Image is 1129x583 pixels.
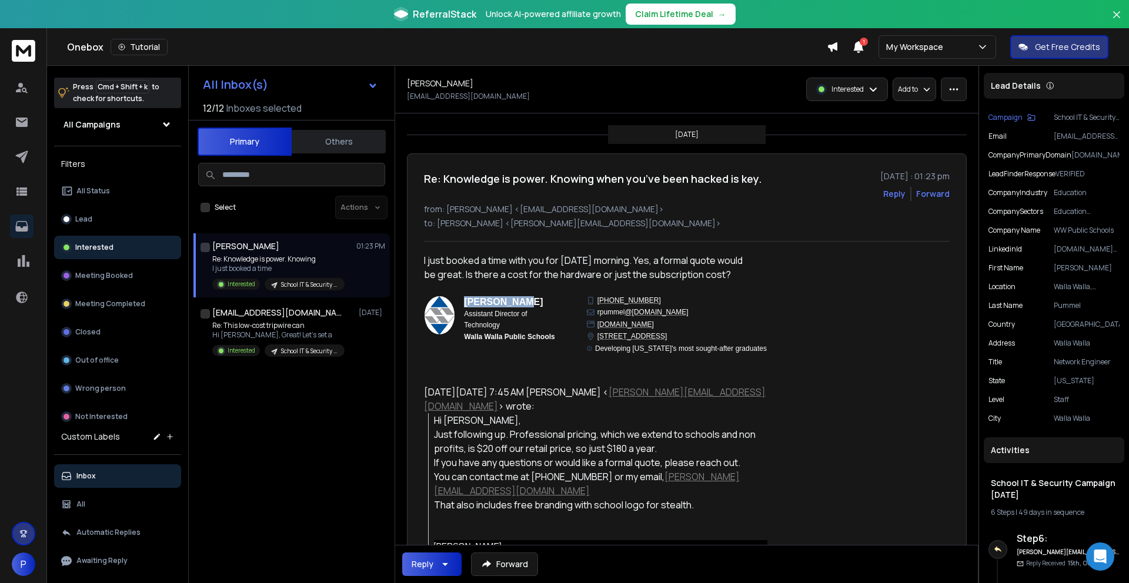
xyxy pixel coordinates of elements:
span: [DOMAIN_NAME] [597,320,654,329]
a: [PHONE_NUMBER] [597,296,661,304]
h1: All Inbox(s) [203,79,268,91]
p: Interested [228,280,255,289]
p: Re: This low-cost tripwire can [212,321,345,330]
div: Forward [916,188,950,200]
p: [DOMAIN_NAME][URL][PERSON_NAME] [1054,244,1120,254]
div: I just booked a time with you for [DATE] morning. Yes, a formal quote would be great. Is there a ... [424,253,767,282]
div: Reply [412,558,433,570]
button: All Inbox(s) [193,73,388,96]
p: city [988,414,1001,423]
p: Network Engineer [1054,357,1120,367]
p: Interested [75,243,113,252]
button: All Campaigns [54,113,181,136]
span: 12 / 12 [203,101,224,115]
span: Developing [US_STATE]'s most sought-after graduates [595,344,767,353]
h6: [PERSON_NAME][EMAIL_ADDRESS][DOMAIN_NAME] [1017,548,1120,557]
p: My Workspace [886,41,948,53]
p: Walla Walla, [US_STATE], [GEOGRAPHIC_DATA] [1054,282,1120,291]
img: trans.png [587,297,594,304]
label: Select [215,203,236,212]
h1: Re: Knowledge is power. Knowing when you’ve been hacked is key. [424,170,762,187]
div: | [991,508,1117,517]
p: Email [988,132,1007,141]
button: Primary [198,128,292,156]
p: [EMAIL_ADDRESS][DOMAIN_NAME] [1054,132,1120,141]
span: 1 [860,38,868,46]
p: Automatic Replies [76,528,141,537]
p: [DATE] [675,130,699,139]
p: Education [1054,188,1120,197]
a: [STREET_ADDRESS] [597,332,667,340]
span: Assistant Director of Technology [464,310,529,329]
p: School IT & Security Campaign [DATE] [1054,113,1120,122]
button: Reply [402,552,462,576]
p: Last Name [988,301,1023,310]
button: Interested [54,236,181,259]
div: [PERSON_NAME] Founding Partner, [434,540,767,565]
button: Closed [54,320,181,344]
p: companySectors [988,207,1043,216]
p: Lead Details [991,80,1041,92]
button: All Status [54,179,181,203]
p: Unlock AI-powered affiliate growth [486,8,621,20]
p: Company Name [988,226,1040,235]
p: Press to check for shortcuts. [73,81,159,105]
button: Meeting Booked [54,264,181,287]
div: Hi [PERSON_NAME], [434,413,767,427]
h6: Step 6 : [1017,531,1120,545]
div: [DATE][DATE] 7:45 AM [PERSON_NAME] < > wrote: [424,385,767,413]
p: Out of office [75,356,119,365]
p: Get Free Credits [1035,41,1100,53]
div: Onebox [67,39,827,55]
p: [PERSON_NAME] [1054,263,1120,273]
p: Campaign [988,113,1023,122]
button: Wrong person [54,377,181,400]
p: Re: Knowledge is power. Knowing [212,254,345,264]
a: @[DOMAIN_NAME] [624,308,688,316]
p: [EMAIL_ADDRESS][DOMAIN_NAME] [407,92,530,101]
a: [PERSON_NAME][EMAIL_ADDRESS][DOMAIN_NAME] [424,386,766,413]
button: Not Interested [54,405,181,428]
button: All [54,492,181,516]
p: Meeting Booked [75,271,133,280]
button: Forward [471,552,538,576]
p: Add to [898,85,918,94]
button: Reply [883,188,906,200]
p: state [988,376,1005,386]
img: photo [425,296,455,334]
p: Lead [75,215,92,224]
a: [PERSON_NAME][EMAIL_ADDRESS][DOMAIN_NAME] [434,470,740,497]
p: Meeting Completed [75,299,145,309]
p: [US_STATE] [1054,376,1120,386]
button: Automatic Replies [54,521,181,544]
button: Out of office [54,349,181,372]
span: 15th, Oct [1068,559,1093,567]
button: P [12,552,35,576]
p: Walla Walla [1054,339,1120,348]
p: Pummel [1054,301,1120,310]
h1: [PERSON_NAME] [407,78,473,89]
p: Hi [PERSON_NAME], Great! Let's set a [212,330,345,340]
span: [PERSON_NAME] [464,297,543,307]
button: Awaiting Reply [54,549,181,572]
p: Education Management [1054,207,1120,216]
p: All Status [76,186,110,196]
h3: Custom Labels [61,431,120,443]
p: to: [PERSON_NAME] <[PERSON_NAME][EMAIL_ADDRESS][DOMAIN_NAME]> [424,217,950,229]
p: from: [PERSON_NAME] <[EMAIL_ADDRESS][DOMAIN_NAME]> [424,203,950,215]
p: title [988,357,1002,367]
p: Closed [75,327,101,337]
button: Claim Lifetime Deal→ [626,4,736,25]
p: [DATE] [359,308,385,317]
p: Staff [1054,395,1120,404]
p: I just booked a time [212,264,345,273]
p: Inbox [76,471,96,481]
div: That also includes free branding with school logo for stealth. [434,498,767,540]
img: trans.png [587,333,594,340]
p: [DOMAIN_NAME] [1071,150,1120,160]
h1: School IT & Security Campaign [DATE] [991,477,1117,501]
